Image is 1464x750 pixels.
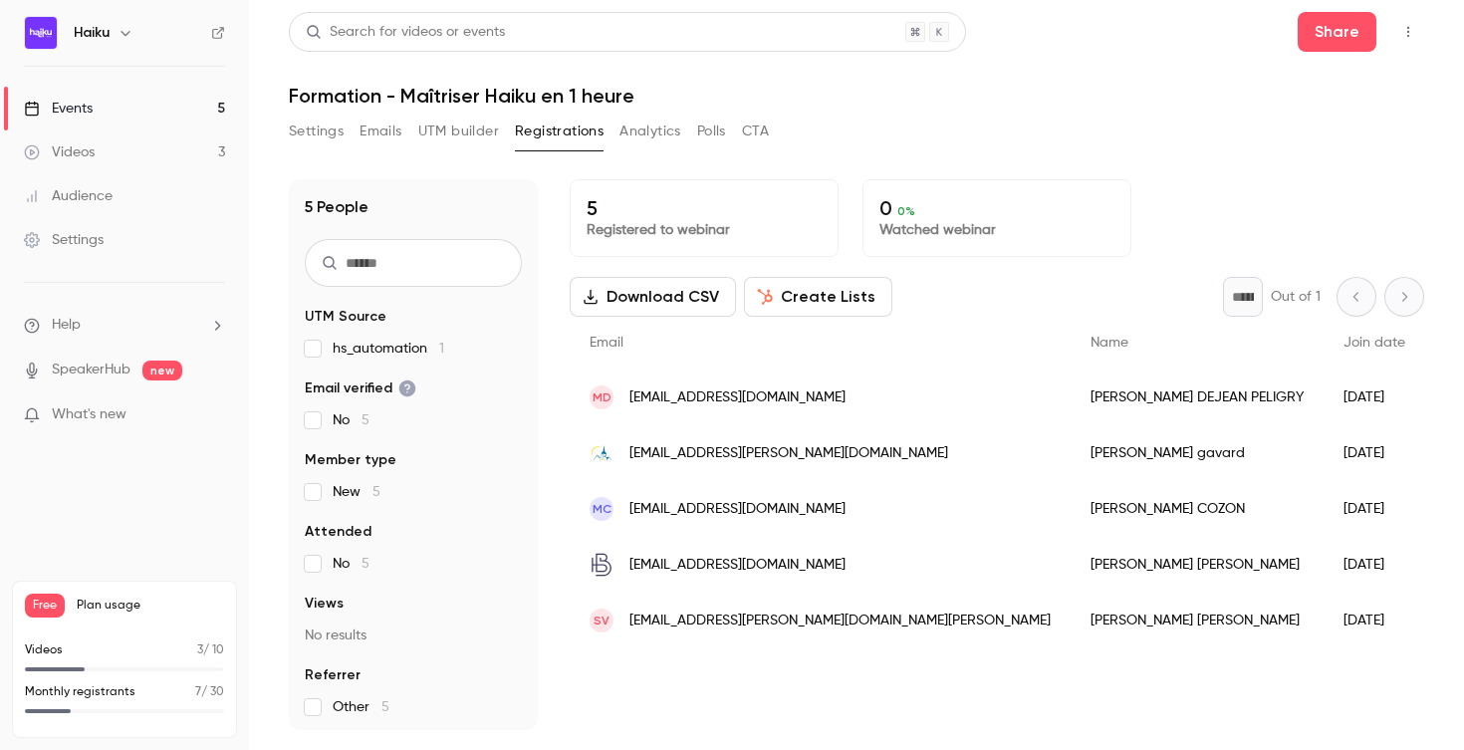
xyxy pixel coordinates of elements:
[25,17,57,49] img: Haiku
[52,360,130,380] a: SpeakerHub
[305,378,416,398] span: Email verified
[201,406,225,424] iframe: Noticeable Trigger
[305,594,344,614] span: Views
[590,441,613,465] img: allaire.fr
[1324,425,1425,481] div: [DATE]
[594,612,610,629] span: SV
[381,700,389,714] span: 5
[515,116,604,147] button: Registrations
[570,277,736,317] button: Download CSV
[305,522,371,542] span: Attended
[305,665,361,685] span: Referrer
[372,485,380,499] span: 5
[195,686,201,698] span: 7
[1324,481,1425,537] div: [DATE]
[24,315,225,336] li: help-dropdown-opener
[306,22,505,43] div: Search for videos or events
[1091,336,1128,350] span: Name
[439,342,444,356] span: 1
[619,116,681,147] button: Analytics
[590,553,613,577] img: avocats-hbb.fr
[24,142,95,162] div: Videos
[305,307,522,717] section: facet-groups
[1324,593,1425,648] div: [DATE]
[289,84,1424,108] h1: Formation - Maîtriser Haiku en 1 heure
[305,195,368,219] h1: 5 People
[360,116,401,147] button: Emails
[77,598,224,614] span: Plan usage
[74,23,110,43] h6: Haiku
[333,410,369,430] span: No
[897,204,915,218] span: 0 %
[1071,425,1324,481] div: [PERSON_NAME] gavard
[289,116,344,147] button: Settings
[362,413,369,427] span: 5
[1298,12,1376,52] button: Share
[587,220,822,240] p: Registered to webinar
[333,697,389,717] span: Other
[629,611,1051,631] span: [EMAIL_ADDRESS][PERSON_NAME][DOMAIN_NAME][PERSON_NAME]
[52,315,81,336] span: Help
[697,116,726,147] button: Polls
[590,336,623,350] span: Email
[879,196,1114,220] p: 0
[1071,370,1324,425] div: [PERSON_NAME] DEJEAN PELIGRY
[1271,287,1321,307] p: Out of 1
[1324,537,1425,593] div: [DATE]
[1324,370,1425,425] div: [DATE]
[197,644,203,656] span: 3
[744,277,892,317] button: Create Lists
[742,116,769,147] button: CTA
[195,683,224,701] p: / 30
[142,361,182,380] span: new
[1343,336,1405,350] span: Join date
[25,594,65,618] span: Free
[52,404,126,425] span: What's new
[362,557,369,571] span: 5
[24,186,113,206] div: Audience
[1071,537,1324,593] div: [PERSON_NAME] [PERSON_NAME]
[333,554,369,574] span: No
[629,499,846,520] span: [EMAIL_ADDRESS][DOMAIN_NAME]
[629,555,846,576] span: [EMAIL_ADDRESS][DOMAIN_NAME]
[629,443,948,464] span: [EMAIL_ADDRESS][PERSON_NAME][DOMAIN_NAME]
[305,307,386,327] span: UTM Source
[24,230,104,250] div: Settings
[629,387,846,408] span: [EMAIL_ADDRESS][DOMAIN_NAME]
[593,500,611,518] span: MC
[25,641,63,659] p: Videos
[305,450,396,470] span: Member type
[593,388,611,406] span: MD
[1071,481,1324,537] div: [PERSON_NAME] COZON
[24,99,93,119] div: Events
[418,116,499,147] button: UTM builder
[333,339,444,359] span: hs_automation
[333,482,380,502] span: New
[25,683,135,701] p: Monthly registrants
[879,220,1114,240] p: Watched webinar
[305,625,522,645] p: No results
[587,196,822,220] p: 5
[1071,593,1324,648] div: [PERSON_NAME] [PERSON_NAME]
[197,641,224,659] p: / 10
